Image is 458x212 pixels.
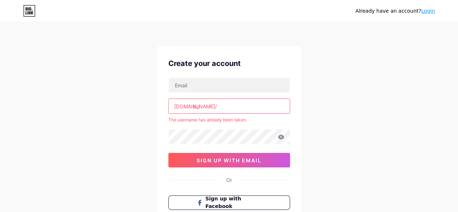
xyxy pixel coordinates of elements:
input: Email [169,78,290,92]
span: Sign up with Facebook [205,195,261,210]
div: Create your account [168,58,290,69]
div: The username has already been taken. [168,117,290,123]
div: Already have an account? [356,7,435,15]
div: [DOMAIN_NAME]/ [174,103,217,110]
button: Sign up with Facebook [168,195,290,210]
div: Or [226,176,232,184]
span: sign up with email [197,157,261,163]
button: sign up with email [168,153,290,167]
a: Login [421,8,435,14]
input: username [169,99,290,113]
